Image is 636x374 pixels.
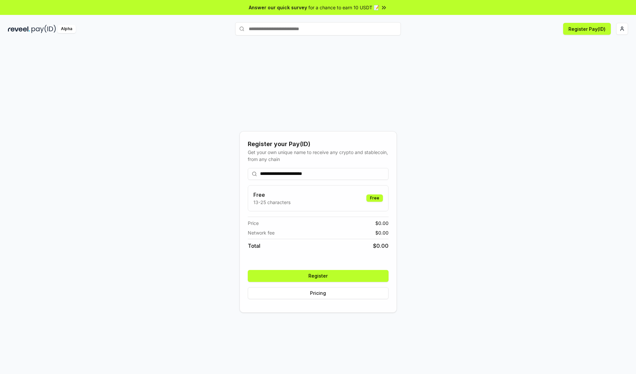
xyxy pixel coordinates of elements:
[253,191,291,199] h3: Free
[375,220,389,227] span: $ 0.00
[248,149,389,163] div: Get your own unique name to receive any crypto and stablecoin, from any chain
[248,270,389,282] button: Register
[249,4,307,11] span: Answer our quick survey
[248,220,259,227] span: Price
[248,287,389,299] button: Pricing
[308,4,379,11] span: for a chance to earn 10 USDT 📝
[8,25,30,33] img: reveel_dark
[366,194,383,202] div: Free
[248,139,389,149] div: Register your Pay(ID)
[31,25,56,33] img: pay_id
[57,25,76,33] div: Alpha
[563,23,611,35] button: Register Pay(ID)
[373,242,389,250] span: $ 0.00
[253,199,291,206] p: 13-25 characters
[248,229,275,236] span: Network fee
[375,229,389,236] span: $ 0.00
[248,242,260,250] span: Total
